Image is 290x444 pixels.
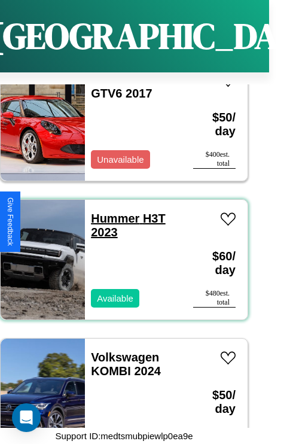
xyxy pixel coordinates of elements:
p: Available [97,290,133,306]
h3: $ 60 / day [193,238,236,289]
a: Volkswagen KOMBI 2024 [91,351,161,378]
a: Alfa Romeo GTV6 2017 [91,73,157,100]
p: Support ID: medtsmubpiewlp0ea9e [55,428,193,444]
div: Open Intercom Messenger [12,403,41,432]
a: Hummer H3T 2023 [91,212,166,239]
div: $ 400 est. total [193,150,236,169]
p: Unavailable [97,151,144,168]
div: Give Feedback [6,197,14,246]
h3: $ 50 / day [193,376,236,428]
h3: $ 50 / day [193,99,236,150]
div: $ 480 est. total [193,289,236,308]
